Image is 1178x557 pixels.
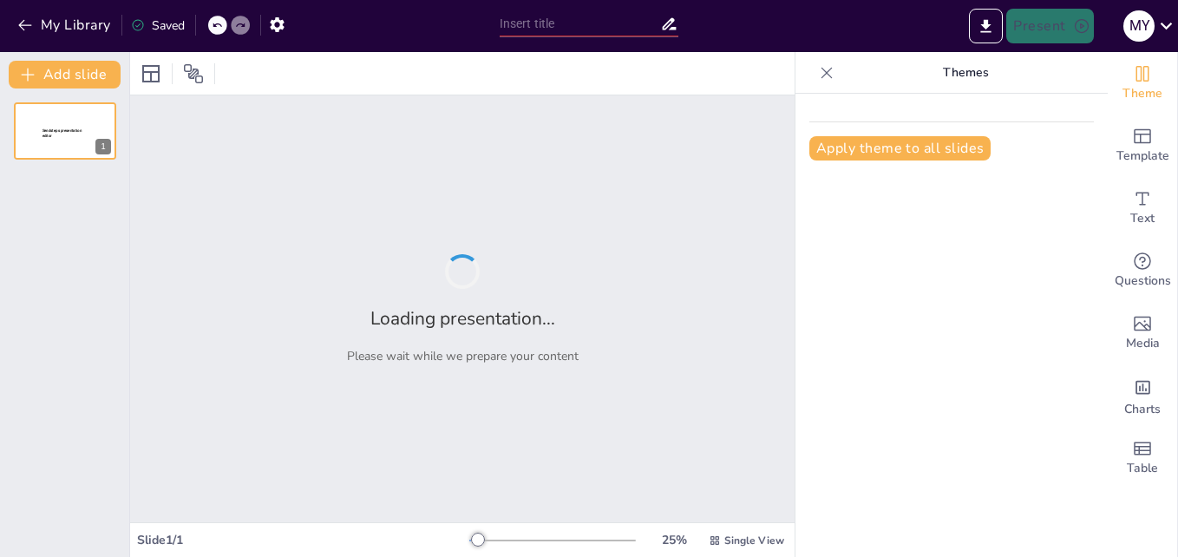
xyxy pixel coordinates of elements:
p: Please wait while we prepare your content [347,348,579,364]
span: Position [183,63,204,84]
p: Themes [841,52,1090,94]
input: Insert title [500,11,660,36]
span: Theme [1122,84,1162,103]
button: Present [1006,9,1093,43]
span: Text [1130,209,1155,228]
div: Add charts and graphs [1108,364,1177,427]
button: My Library [13,11,118,39]
div: Layout [137,60,165,88]
span: Table [1127,459,1158,478]
div: Add images, graphics, shapes or video [1108,302,1177,364]
span: Sendsteps presentation editor [43,128,82,138]
button: M Y [1123,9,1155,43]
span: Media [1126,334,1160,353]
span: Questions [1115,272,1171,291]
div: 1 [95,139,111,154]
div: Add text boxes [1108,177,1177,239]
div: Add a table [1108,427,1177,489]
div: Saved [131,17,185,34]
div: Slide 1 / 1 [137,532,469,548]
div: 25 % [653,532,695,548]
div: Get real-time input from your audience [1108,239,1177,302]
div: Change the overall theme [1108,52,1177,115]
button: Add slide [9,61,121,88]
h2: Loading presentation... [370,306,555,331]
span: Template [1116,147,1169,166]
button: Apply theme to all slides [809,136,991,161]
button: Export to PowerPoint [969,9,1003,43]
div: Add ready made slides [1108,115,1177,177]
span: Charts [1124,400,1161,419]
div: M Y [1123,10,1155,42]
div: 1 [14,102,116,160]
span: Single View [724,534,784,547]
